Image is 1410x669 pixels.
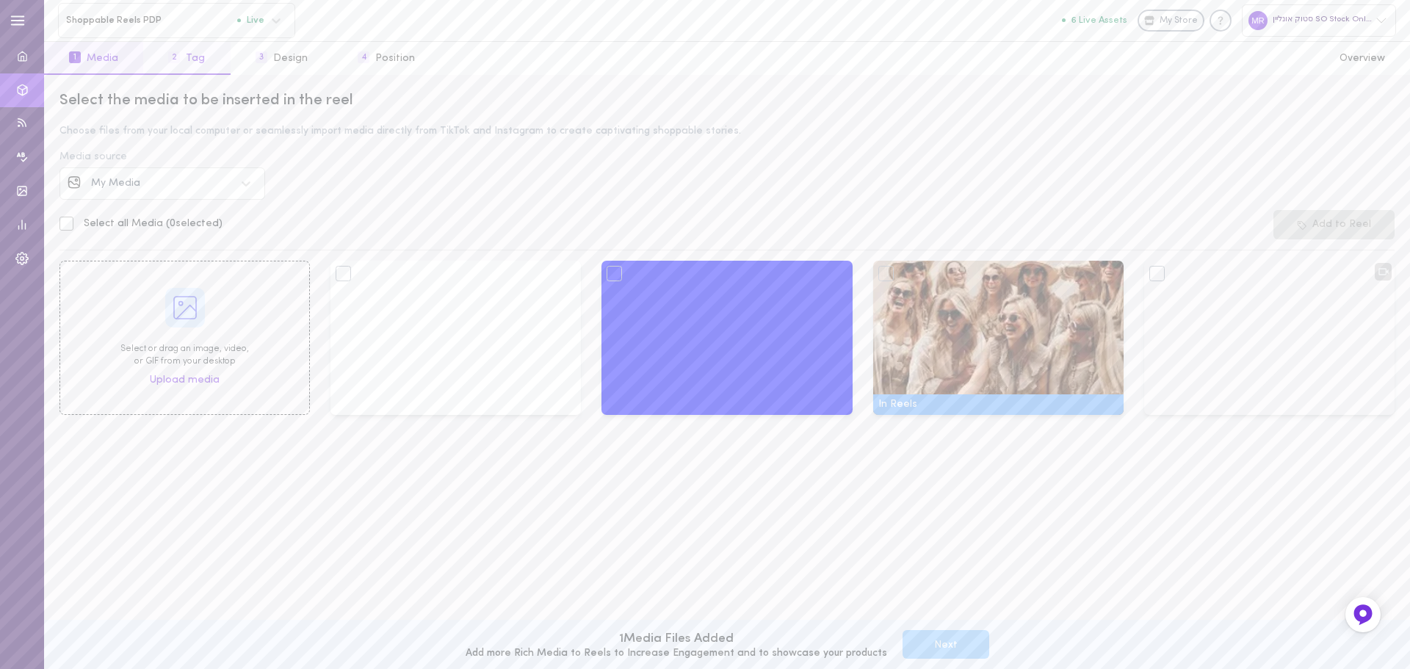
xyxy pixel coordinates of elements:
div: Media source [59,152,1395,162]
div: Select or drag an image, video,or GIF from your desktopUpload mediaMedia 486664Media 483747In Ree... [49,261,1405,654]
img: Media 486664 [330,261,581,415]
img: Media 481340 [873,261,1124,415]
button: 2Tag [143,42,230,75]
div: Choose files from your local computer or seamlessly import media directly from TikTok and Instagr... [59,126,1395,137]
img: social [68,176,81,189]
img: Media 483747 [601,261,852,415]
button: 3Design [231,42,333,75]
button: Next [903,630,989,659]
span: My Store [1160,15,1198,28]
a: My Store [1138,10,1204,32]
button: 4Position [333,42,440,75]
span: Select all Media ( 0 selected) [84,218,223,229]
div: סטוק אונליין SO Stock Online [1242,4,1396,36]
span: 2 [168,51,180,63]
span: Upload media [150,373,220,388]
span: Live [237,15,264,25]
button: Add to Reel [1273,210,1395,239]
span: My Media [91,178,140,189]
div: Add more Rich Media to Reels to Increase Engagement and to showcase your products [466,648,887,659]
span: 4 [358,51,369,63]
span: 3 [256,51,267,63]
div: 1 Media Files Added [466,630,887,648]
button: 1Media [44,42,143,75]
button: Overview [1315,42,1410,75]
div: Select or drag an image, video, or GIF from your desktop [120,343,249,368]
img: Feedback Button [1352,604,1374,626]
span: 1 [69,51,81,63]
div: Knowledge center [1210,10,1232,32]
div: Select the media to be inserted in the reel [59,90,1395,111]
span: Shoppable Reels PDP [66,15,237,26]
button: 6 Live Assets [1062,15,1127,25]
div: In Reels [873,394,1124,415]
a: 6 Live Assets [1062,15,1138,26]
